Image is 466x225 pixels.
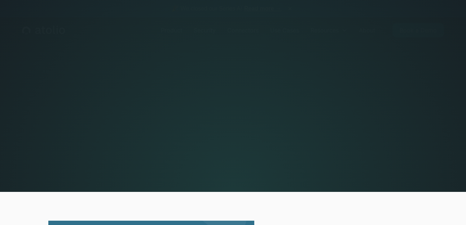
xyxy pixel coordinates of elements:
[172,4,281,13] span: 🎉 We closed our Series A!
[353,23,381,37] a: About
[22,26,65,35] a: home
[221,23,264,37] a: Connectors
[311,26,339,35] div: Resources
[188,23,221,37] a: Security
[264,23,305,37] a: Use Cases
[244,5,281,12] a: Read more →
[305,23,353,37] div: Resources
[155,23,188,37] a: Product
[392,23,444,37] a: Book a Demo
[286,5,294,13] button: ×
